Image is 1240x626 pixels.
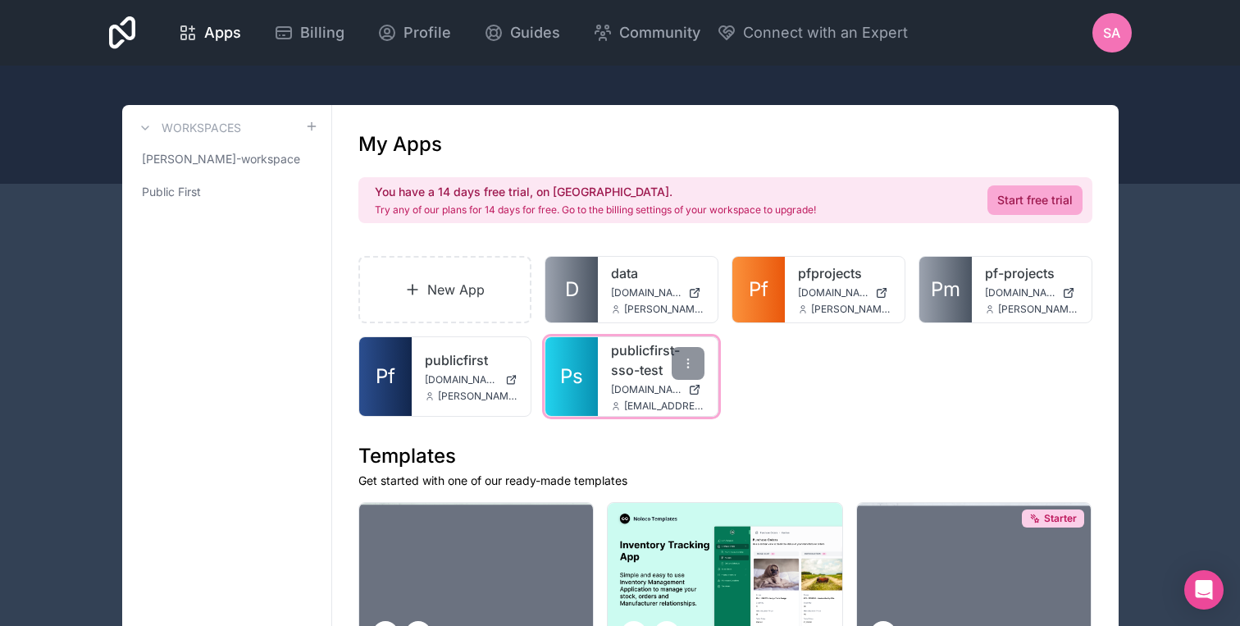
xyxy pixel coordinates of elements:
[611,263,704,283] a: data
[1044,512,1077,525] span: Starter
[798,286,868,299] span: [DOMAIN_NAME]
[375,184,816,200] h2: You have a 14 days free trial, on [GEOGRAPHIC_DATA].
[985,286,1078,299] a: [DOMAIN_NAME]
[358,131,442,158] h1: My Apps
[135,118,241,138] a: Workspaces
[798,263,891,283] a: pfprojects
[545,257,598,322] a: D
[919,257,972,322] a: Pm
[717,21,908,44] button: Connect with an Expert
[204,21,241,44] span: Apps
[611,286,682,299] span: [DOMAIN_NAME]
[580,15,713,51] a: Community
[743,21,908,44] span: Connect with an Expert
[987,185,1083,215] a: Start free trial
[811,303,891,316] span: [PERSON_NAME][EMAIL_ADDRESS][DOMAIN_NAME]
[425,373,499,386] span: [DOMAIN_NAME]
[560,363,583,390] span: Ps
[376,363,395,390] span: Pf
[300,21,344,44] span: Billing
[624,400,704,413] span: [EMAIL_ADDRESS][DOMAIN_NAME]
[565,276,579,303] span: D
[358,473,1092,489] p: Get started with one of our ready-made templates
[624,303,704,316] span: [PERSON_NAME][EMAIL_ADDRESS][DOMAIN_NAME]
[165,15,254,51] a: Apps
[425,350,518,370] a: publicfirst
[611,383,704,396] a: [DOMAIN_NAME]
[403,21,451,44] span: Profile
[985,286,1055,299] span: [DOMAIN_NAME]
[931,276,960,303] span: Pm
[1103,23,1120,43] span: SA
[162,120,241,136] h3: Workspaces
[135,177,318,207] a: Public First
[985,263,1078,283] a: pf-projects
[358,256,532,323] a: New App
[438,390,518,403] span: [PERSON_NAME][EMAIL_ADDRESS][DOMAIN_NAME]
[359,337,412,416] a: Pf
[611,340,704,380] a: publicfirst-sso-test
[364,15,464,51] a: Profile
[261,15,358,51] a: Billing
[471,15,573,51] a: Guides
[425,373,518,386] a: [DOMAIN_NAME]
[998,303,1078,316] span: [PERSON_NAME][EMAIL_ADDRESS][DOMAIN_NAME]
[375,203,816,217] p: Try any of our plans for 14 days for free. Go to the billing settings of your workspace to upgrade!
[135,144,318,174] a: [PERSON_NAME]-workspace
[358,443,1092,469] h1: Templates
[142,151,300,167] span: [PERSON_NAME]-workspace
[798,286,891,299] a: [DOMAIN_NAME]
[611,383,682,396] span: [DOMAIN_NAME]
[545,337,598,416] a: Ps
[1184,570,1224,610] div: Open Intercom Messenger
[142,184,201,200] span: Public First
[619,21,700,44] span: Community
[749,276,768,303] span: Pf
[510,21,560,44] span: Guides
[732,257,785,322] a: Pf
[611,286,704,299] a: [DOMAIN_NAME]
